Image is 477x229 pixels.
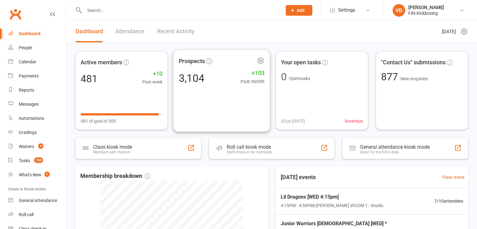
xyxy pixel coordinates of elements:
[93,150,132,154] div: Members self check-in
[289,76,310,81] span: Open tasks
[19,144,34,149] div: Waivers
[8,154,66,168] a: Tasks 156
[38,143,43,149] span: 4
[115,21,145,42] a: Attendance
[281,58,321,67] span: Your open tasks
[360,150,430,154] div: Great for the front desk
[45,172,50,177] span: 1
[442,28,456,35] span: [DATE]
[227,150,272,154] div: Staff check-in for members
[8,41,66,55] a: People
[393,4,405,17] div: VD
[8,97,66,111] a: Messages
[408,5,444,10] div: [PERSON_NAME]
[276,172,321,183] h3: [DATE] events
[76,21,103,42] a: Dashboard
[281,202,383,209] span: 4:15PM - 4:50PM | [PERSON_NAME] | ROOM 1 - Studio
[19,88,34,93] div: Reports
[281,72,287,82] div: 0
[297,8,305,13] span: Add
[80,172,150,181] span: Membership breakdown
[8,140,66,154] a: Waivers 4
[142,69,162,78] span: +10
[19,73,39,78] div: Payments
[19,102,39,107] div: Messages
[408,10,444,16] div: Fife Kickboxing
[8,27,66,41] a: Dashboard
[81,74,98,84] div: 481
[19,116,44,121] div: Automations
[81,118,116,125] span: 481 of goal of 505
[19,198,57,203] div: General attendance
[179,56,205,66] span: Prospects
[82,6,278,15] input: Search...
[8,168,66,182] a: What's New1
[157,21,194,42] a: Recent Activity
[281,220,435,228] span: Junior Warriors [DEMOGRAPHIC_DATA] [WED] *
[19,172,41,177] div: What's New
[400,76,428,81] span: New enquiries
[179,73,204,83] div: 3,104
[434,198,463,205] span: 7 / 10 attendees
[8,125,66,140] a: Gradings
[19,158,30,163] div: Tasks
[286,5,312,16] button: Add
[8,83,66,97] a: Reports
[142,78,162,85] span: Past week
[19,130,37,135] div: Gradings
[19,212,34,217] div: Roll call
[8,6,23,22] a: Clubworx
[338,3,355,17] span: Settings
[81,58,122,67] span: Active members
[8,194,66,208] a: General attendance kiosk mode
[34,157,43,163] span: 156
[8,111,66,125] a: Automations
[360,144,430,150] div: General attendance kiosk mode
[241,78,264,85] span: Past month
[8,69,66,83] a: Payments
[227,144,272,150] div: Roll call kiosk mode
[241,68,264,78] span: +103
[442,173,464,181] a: View more
[8,55,66,69] a: Calendar
[281,118,305,125] span: 0 Due [DATE]
[19,59,36,64] div: Calendar
[19,31,40,36] div: Dashboard
[8,208,66,222] a: Roll call
[93,144,132,150] div: Class kiosk mode
[381,58,446,67] span: "Contact Us" submissions
[381,71,400,83] span: 877
[281,193,383,201] span: Lil Dragons [WED 4:15pm]
[345,118,363,125] span: 0 overdue
[19,45,32,50] div: People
